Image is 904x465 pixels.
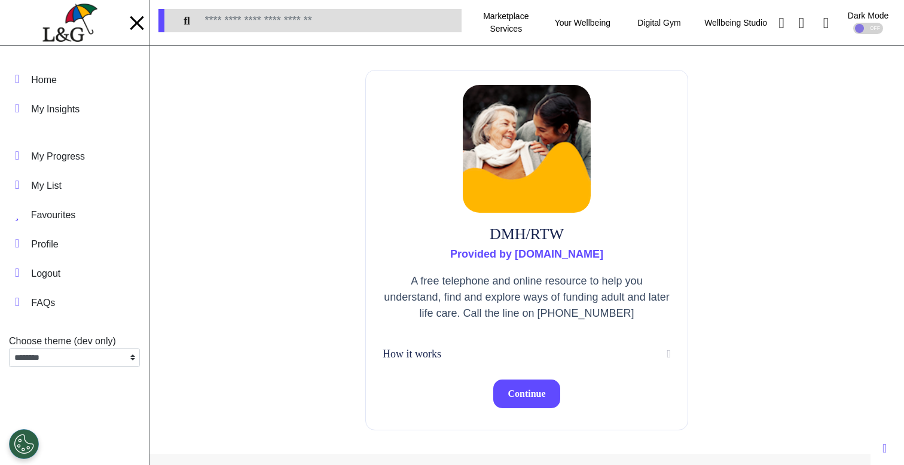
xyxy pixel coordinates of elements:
[383,346,441,362] p: How it works
[383,248,671,261] h3: Provided by [DOMAIN_NAME]
[9,334,140,348] div: Choose theme (dev only)
[9,429,39,459] button: Open Preferences
[508,388,545,399] span: Continue
[853,23,883,34] div: OFF
[463,85,591,213] img: DMH/RTW
[468,6,544,39] div: Marketplace Services
[698,6,774,39] div: Wellbeing Studio
[31,179,62,193] div: My List
[42,4,97,42] img: company logo
[383,273,671,322] p: A free telephone and online resource to help you understand, find and explore ways of funding adu...
[621,6,697,39] div: Digital Gym
[31,102,80,117] div: My Insights
[493,380,560,408] button: Continue
[31,267,60,281] div: Logout
[31,149,85,164] div: My Progress
[31,208,76,222] div: Favourites
[383,225,671,243] h2: DMH/RTW
[31,237,58,252] div: Profile
[31,73,57,87] div: Home
[383,345,671,363] button: How it works
[544,6,621,39] div: Your Wellbeing
[31,296,55,310] div: FAQs
[848,11,888,20] div: Dark Mode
